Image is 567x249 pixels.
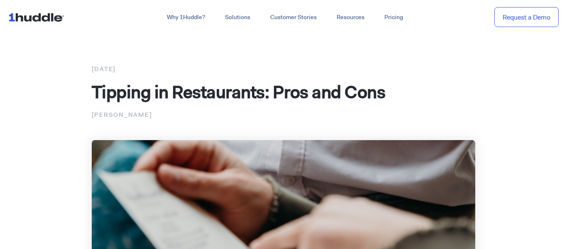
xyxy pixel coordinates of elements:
a: Why 1Huddle? [157,10,215,25]
span: Tipping in Restaurants: Pros and Cons [92,80,386,104]
a: Customer Stories [260,10,327,25]
div: [DATE] [92,64,476,74]
a: Request a Demo [494,7,559,27]
a: Resources [327,10,374,25]
a: Solutions [215,10,260,25]
p: [PERSON_NAME] [92,109,476,120]
img: ... [8,9,68,25]
a: Pricing [374,10,413,25]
